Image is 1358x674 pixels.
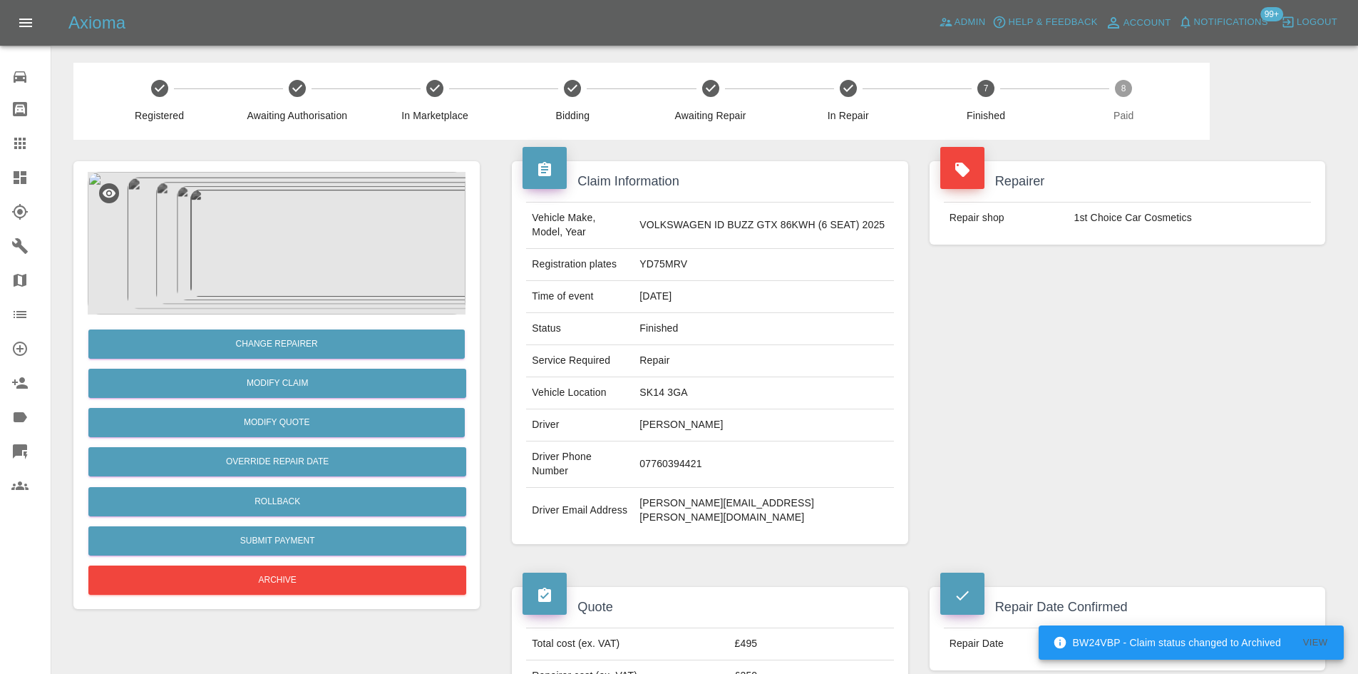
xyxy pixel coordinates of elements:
[1123,15,1171,31] span: Account
[88,526,466,556] button: Submit Payment
[523,598,897,617] h4: Quote
[9,6,43,40] button: Open drawer
[785,108,911,123] span: In Repair
[1297,14,1337,31] span: Logout
[526,488,634,533] td: Driver Email Address
[1008,14,1097,31] span: Help & Feedback
[371,108,498,123] span: In Marketplace
[1194,14,1268,31] span: Notifications
[523,172,897,191] h4: Claim Information
[88,447,466,476] button: Override Repair Date
[634,345,893,377] td: Repair
[984,83,989,93] text: 7
[634,203,893,249] td: VOLKSWAGEN ID BUZZ GTX 86KWH (6 SEAT) 2025
[68,11,125,34] h5: Axioma
[944,203,1069,234] td: Repair shop
[1061,108,1187,123] span: Paid
[955,14,986,31] span: Admin
[647,108,773,123] span: Awaiting Repair
[526,377,634,409] td: Vehicle Location
[1053,630,1281,655] div: BW24VBP - Claim status changed to Archived
[940,598,1315,617] h4: Repair Date Confirmed
[634,441,893,488] td: 07760394421
[1277,11,1341,34] button: Logout
[526,281,634,313] td: Time of event
[935,11,989,34] a: Admin
[88,566,466,595] button: Archive
[634,249,893,281] td: YD75MRV
[634,377,893,409] td: SK14 3GA
[526,441,634,488] td: Driver Phone Number
[1175,11,1272,34] button: Notifications
[989,11,1101,34] button: Help & Feedback
[88,408,465,437] button: Modify Quote
[634,409,893,441] td: [PERSON_NAME]
[526,345,634,377] td: Service Required
[634,281,893,313] td: [DATE]
[526,203,634,249] td: Vehicle Make, Model, Year
[88,369,466,398] a: Modify Claim
[510,108,636,123] span: Bidding
[940,172,1315,191] h4: Repairer
[944,628,1165,660] td: Repair Date
[88,487,466,516] button: Rollback
[634,488,893,533] td: [PERSON_NAME][EMAIL_ADDRESS][PERSON_NAME][DOMAIN_NAME]
[526,313,634,345] td: Status
[1260,7,1283,21] span: 99+
[88,172,465,315] img: 84939acd-55a6-4ebc-8cc9-b1ad51612451
[922,108,1049,123] span: Finished
[1068,203,1311,234] td: 1st Choice Car Cosmetics
[634,313,893,345] td: Finished
[88,330,465,359] button: Change Repairer
[526,628,729,660] td: Total cost (ex. VAT)
[1292,632,1338,654] button: View
[96,108,222,123] span: Registered
[526,249,634,281] td: Registration plates
[234,108,360,123] span: Awaiting Authorisation
[729,628,894,660] td: £495
[1101,11,1175,34] a: Account
[526,409,634,441] td: Driver
[1121,83,1126,93] text: 8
